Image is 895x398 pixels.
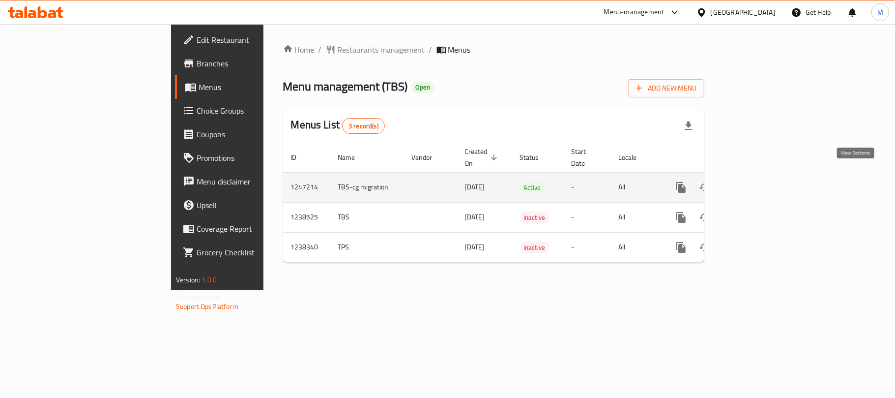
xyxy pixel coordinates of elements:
[693,176,717,199] button: Change Status
[175,122,320,146] a: Coupons
[611,232,662,262] td: All
[611,172,662,202] td: All
[572,146,599,169] span: Start Date
[520,242,549,253] span: Inactive
[429,44,433,56] li: /
[175,241,320,264] a: Grocery Checklist
[465,241,485,253] span: [DATE]
[338,152,368,163] span: Name
[197,105,313,117] span: Choice Groups
[197,34,313,46] span: Edit Restaurant
[326,44,425,56] a: Restaurants management
[669,176,693,199] button: more
[291,152,310,163] span: ID
[175,52,320,75] a: Branches
[520,152,552,163] span: Status
[330,172,404,202] td: TBS-cg migration
[283,44,704,56] nav: breadcrumb
[669,206,693,229] button: more
[291,118,385,134] h2: Menus List
[877,7,883,18] span: M
[197,176,313,187] span: Menu disclaimer
[176,274,200,286] span: Version:
[175,193,320,217] a: Upsell
[564,202,611,232] td: -
[197,199,313,211] span: Upsell
[197,152,313,164] span: Promotions
[619,152,650,163] span: Locale
[465,181,485,193] span: [DATE]
[564,232,611,262] td: -
[197,246,313,258] span: Grocery Checklist
[175,75,320,99] a: Menus
[176,300,238,313] a: Support.OpsPlatform
[693,206,717,229] button: Change Status
[520,242,549,253] div: Inactive
[628,79,704,97] button: Add New Menu
[175,146,320,170] a: Promotions
[330,202,404,232] td: TBS
[611,202,662,232] td: All
[412,82,434,93] div: Open
[520,212,549,223] div: Inactive
[197,223,313,235] span: Coverage Report
[564,172,611,202] td: -
[175,217,320,241] a: Coverage Report
[693,236,717,259] button: Change Status
[636,82,696,94] span: Add New Menu
[677,114,700,138] div: Export file
[448,44,471,56] span: Menus
[604,6,664,18] div: Menu-management
[342,118,385,134] div: Total records count
[412,152,445,163] span: Vendor
[283,143,772,263] table: enhanced table
[465,146,500,169] span: Created On
[197,128,313,140] span: Coupons
[520,182,545,193] span: Active
[197,58,313,69] span: Branches
[175,28,320,52] a: Edit Restaurant
[711,7,776,18] div: [GEOGRAPHIC_DATA]
[176,290,221,303] span: Get support on:
[330,232,404,262] td: TPS
[520,182,545,193] div: Active
[283,75,408,97] span: Menu management ( TBS )
[202,274,217,286] span: 1.0.0
[199,81,313,93] span: Menus
[669,236,693,259] button: more
[343,122,384,131] span: 3 record(s)
[662,143,772,173] th: Actions
[412,83,434,92] span: Open
[175,99,320,122] a: Choice Groups
[175,170,320,193] a: Menu disclaimer
[520,212,549,223] span: Inactive
[465,211,485,223] span: [DATE]
[338,44,425,56] span: Restaurants management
